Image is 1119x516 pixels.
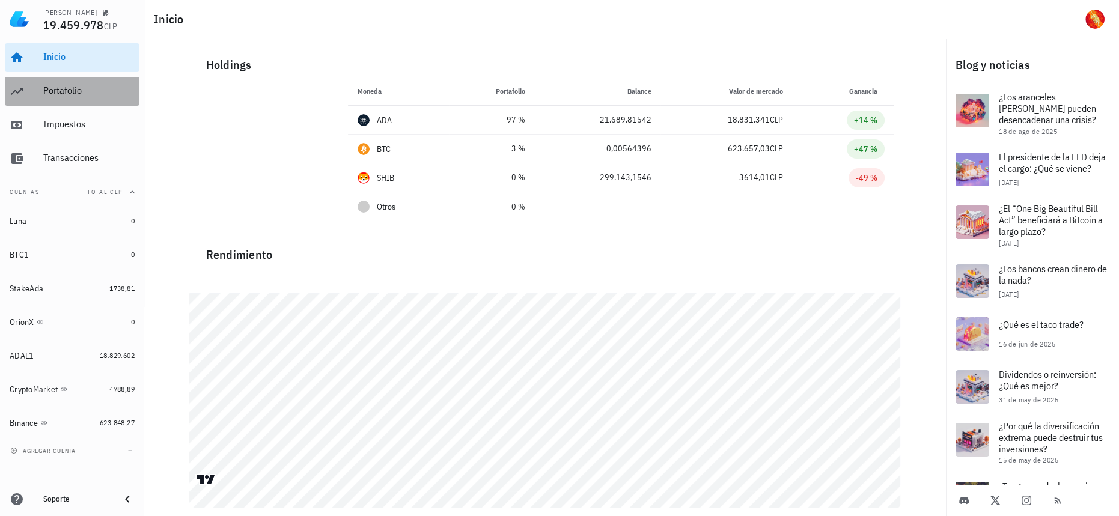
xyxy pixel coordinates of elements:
[946,196,1119,255] a: ¿El “One Big Beautiful Bill Act” beneficiará a Bitcoin a largo plazo? [DATE]
[5,341,139,370] a: ADAL1 18.829.602
[544,171,651,184] div: 299.143,1546
[377,114,392,126] div: ADA
[5,43,139,72] a: Inicio
[882,201,885,212] span: -
[131,216,135,225] span: 0
[999,339,1055,348] span: 16 de jun de 2025
[5,77,139,106] a: Portafolio
[13,447,76,455] span: agregar cuenta
[999,318,1084,330] span: ¿Qué es el taco trade?
[459,171,526,184] div: 0 %
[377,172,395,184] div: SHIB
[999,395,1058,404] span: 31 de may de 2025
[5,308,139,336] a: OrionX 0
[544,114,651,126] div: 21.689,81542
[7,445,81,457] button: agregar cuenta
[946,143,1119,196] a: El presidente de la FED deja el cargo: ¿Qué se viene? [DATE]
[660,77,793,106] th: Valor de mercado
[780,201,783,212] span: -
[999,420,1103,455] span: ¿Por qué la diversificación extrema puede destruir tus inversiones?
[5,144,139,173] a: Transacciones
[100,351,135,360] span: 18.829.602
[358,172,370,184] div: SHIB-icon
[43,8,97,17] div: [PERSON_NAME]
[728,143,770,154] span: 623.657,03
[946,84,1119,143] a: ¿Los aranceles [PERSON_NAME] pueden desencadenar una crisis? 18 de ago de 2025
[856,172,877,184] div: -49 %
[109,384,135,393] span: 4788,89
[946,413,1119,472] a: ¿Por qué la diversificación extrema puede destruir tus inversiones? 15 de may de 2025
[5,240,139,269] a: BTC1 0
[377,143,391,155] div: BTC
[999,178,1019,187] span: [DATE]
[739,172,770,183] span: 3614,01
[100,418,135,427] span: 623.848,27
[197,46,894,84] div: Holdings
[5,111,139,139] a: Impuestos
[377,201,395,213] span: Otros
[770,114,783,125] span: CLP
[43,51,135,62] div: Inicio
[459,114,526,126] div: 97 %
[43,85,135,96] div: Portafolio
[999,368,1096,392] span: Dividendos o reinversión: ¿Qué es mejor?
[5,375,139,404] a: CryptoMarket 4788,89
[770,143,783,154] span: CLP
[10,418,38,428] div: Binance
[10,10,29,29] img: LedgiFi
[5,408,139,437] a: Binance 623.848,27
[131,317,135,326] span: 0
[854,143,877,155] div: +47 %
[43,152,135,163] div: Transacciones
[854,114,877,126] div: +14 %
[728,114,770,125] span: 18.831.341
[849,87,885,96] span: Ganancia
[648,201,651,212] span: -
[999,238,1019,247] span: [DATE]
[1085,10,1105,29] div: avatar
[999,91,1096,126] span: ¿Los aranceles [PERSON_NAME] pueden desencadenar una crisis?
[10,216,26,226] div: Luna
[946,308,1119,360] a: ¿Qué es el taco trade? 16 de jun de 2025
[459,142,526,155] div: 3 %
[999,290,1019,299] span: [DATE]
[104,21,118,32] span: CLP
[131,250,135,259] span: 0
[5,178,139,207] button: CuentasTotal CLP
[43,17,104,33] span: 19.459.978
[544,142,651,155] div: 0,00564396
[348,77,449,106] th: Moneda
[195,474,216,485] a: Charting by TradingView
[87,188,123,196] span: Total CLP
[154,10,189,29] h1: Inicio
[358,114,370,126] div: ADA-icon
[358,143,370,155] div: BTC-icon
[10,384,58,395] div: CryptoMarket
[10,250,29,260] div: BTC1
[999,455,1058,464] span: 15 de may de 2025
[197,235,894,264] div: Rendimiento
[10,351,34,361] div: ADAL1
[999,127,1057,136] span: 18 de ago de 2025
[43,118,135,130] div: Impuestos
[5,207,139,235] a: Luna 0
[449,77,535,106] th: Portafolio
[535,77,660,106] th: Balance
[43,494,111,504] div: Soporte
[459,201,526,213] div: 0 %
[946,255,1119,308] a: ¿Los bancos crean dinero de la nada? [DATE]
[10,317,34,327] div: OrionX
[999,202,1103,237] span: ¿El “One Big Beautiful Bill Act” beneficiará a Bitcoin a largo plazo?
[946,46,1119,84] div: Blog y noticias
[770,172,783,183] span: CLP
[999,151,1106,174] span: El presidente de la FED deja el cargo: ¿Qué se viene?
[5,274,139,303] a: StakeAda 1738,81
[109,284,135,293] span: 1738,81
[946,360,1119,413] a: Dividendos o reinversión: ¿Qué es mejor? 31 de may de 2025
[999,263,1107,286] span: ¿Los bancos crean dinero de la nada?
[10,284,43,294] div: StakeAda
